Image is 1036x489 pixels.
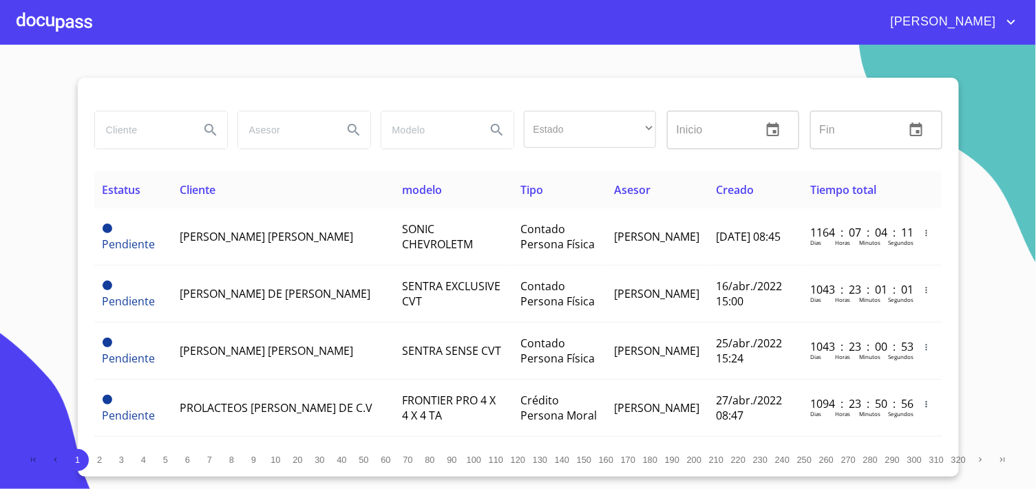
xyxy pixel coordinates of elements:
button: 180 [639,449,662,471]
span: Pendiente [103,338,112,347]
p: Minutos [859,296,880,303]
span: 210 [709,455,723,465]
span: 230 [753,455,768,465]
span: Contado Persona Física [520,336,595,366]
button: 4 [133,449,155,471]
span: 240 [775,455,790,465]
span: [PERSON_NAME] [PERSON_NAME] [180,229,353,244]
span: Pendiente [103,408,156,423]
span: 200 [687,455,701,465]
span: 9 [251,455,256,465]
button: 140 [551,449,573,471]
button: 160 [595,449,617,471]
span: 260 [819,455,834,465]
span: 5 [163,455,168,465]
button: 260 [816,449,838,471]
button: account of current user [880,11,1019,33]
span: 160 [599,455,613,465]
span: 270 [841,455,856,465]
button: 40 [331,449,353,471]
span: 290 [885,455,900,465]
span: 130 [533,455,547,465]
button: 50 [353,449,375,471]
span: 30 [315,455,324,465]
span: 80 [425,455,434,465]
span: 110 [489,455,503,465]
button: 250 [794,449,816,471]
button: 280 [860,449,882,471]
span: 250 [797,455,812,465]
span: Pendiente [103,294,156,309]
button: 130 [529,449,551,471]
span: 16/abr./2022 15:00 [716,279,782,309]
span: 170 [621,455,635,465]
p: Minutos [859,410,880,417]
p: 1043 : 23 : 01 : 01 [810,282,903,297]
span: 60 [381,455,390,465]
p: Segundos [888,296,913,303]
span: [PERSON_NAME] [880,11,1003,33]
button: 2 [89,449,111,471]
button: 150 [573,449,595,471]
p: Segundos [888,353,913,360]
span: Tipo [520,182,543,197]
p: 1164 : 07 : 04 : 11 [810,225,903,240]
button: 10 [265,449,287,471]
span: SENTRA SENSE CVT [402,343,501,358]
span: 150 [577,455,591,465]
button: 90 [441,449,463,471]
span: Pendiente [103,351,156,366]
button: 190 [662,449,684,471]
span: 4 [141,455,146,465]
span: 190 [665,455,679,465]
button: 6 [177,449,199,471]
span: Tiempo total [810,182,876,197]
button: 3 [111,449,133,471]
span: 180 [643,455,657,465]
span: 90 [447,455,456,465]
span: 310 [929,455,944,465]
span: [DATE] 08:45 [716,229,781,244]
div: ​ [524,111,656,148]
span: 50 [359,455,368,465]
span: 25/abr./2022 15:24 [716,336,782,366]
span: Pendiente [103,395,112,404]
button: 7 [199,449,221,471]
span: 220 [731,455,746,465]
button: 60 [375,449,397,471]
span: 1 [75,455,80,465]
span: [PERSON_NAME] [614,286,699,301]
p: 1043 : 23 : 00 : 53 [810,339,903,354]
span: 3 [119,455,124,465]
button: 200 [684,449,706,471]
span: Pendiente [103,281,112,290]
button: 30 [309,449,331,471]
input: search [95,111,189,149]
span: [PERSON_NAME] [614,400,699,415]
p: Dias [810,239,821,246]
span: FRONTIER PRO 4 X 4 X 4 TA [402,393,496,423]
span: modelo [402,182,442,197]
p: Horas [835,239,850,246]
button: 320 [948,449,970,471]
span: Estatus [103,182,141,197]
button: 210 [706,449,728,471]
button: 220 [728,449,750,471]
span: Asesor [614,182,651,197]
button: 300 [904,449,926,471]
button: 230 [750,449,772,471]
p: Horas [835,353,850,360]
button: 120 [507,449,529,471]
button: 310 [926,449,948,471]
button: 270 [838,449,860,471]
span: Pendiente [103,224,112,233]
span: PROLACTEOS [PERSON_NAME] DE C.V [180,400,372,415]
button: Search [337,113,370,146]
button: 1 [67,449,89,471]
button: Search [480,113,514,146]
span: 140 [555,455,569,465]
p: 1094 : 23 : 50 : 56 [810,396,903,411]
button: Search [194,113,227,146]
span: 2 [97,455,102,465]
span: Cliente [180,182,215,197]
